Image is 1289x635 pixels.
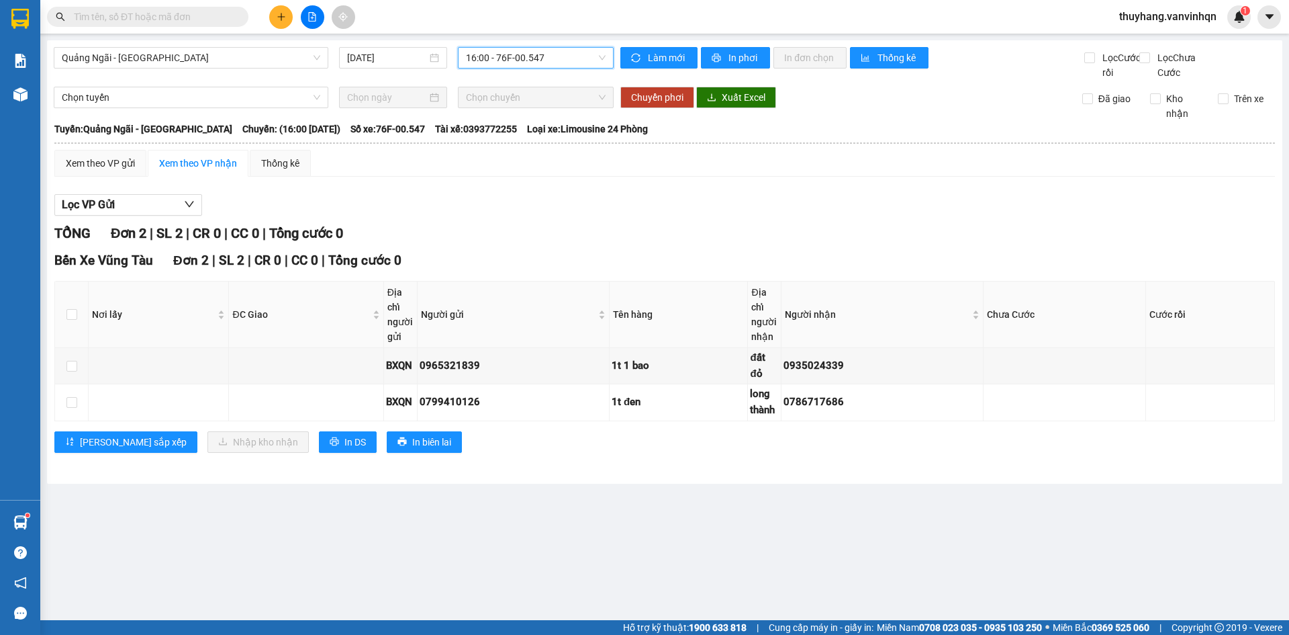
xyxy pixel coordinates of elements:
[1152,50,1221,80] span: Lọc Chưa Cước
[631,53,642,64] span: sync
[984,282,1146,348] th: Chưa Cước
[14,607,27,620] span: message
[861,53,872,64] span: bar-chart
[184,199,195,210] span: down
[466,48,606,68] span: 16:00 - 76F-00.547
[13,87,28,101] img: warehouse-icon
[322,253,325,268] span: |
[648,50,687,65] span: Làm mới
[54,225,91,241] span: TỔNG
[14,546,27,559] span: question-circle
[421,307,595,322] span: Người gửi
[877,50,918,65] span: Thống kê
[850,47,928,69] button: bar-chartThống kê
[54,124,232,134] b: Tuyến: Quảng Ngãi - [GEOGRAPHIC_DATA]
[150,225,153,241] span: |
[707,93,716,103] span: download
[62,87,320,108] span: Chọn tuyến
[62,48,320,68] span: Quảng Ngãi - Vũng Tàu
[757,620,759,635] span: |
[242,122,340,136] span: Chuyến: (16:00 [DATE])
[696,87,776,108] button: downloadXuất Excel
[54,194,202,216] button: Lọc VP Gửi
[387,285,414,344] div: Địa chỉ người gửi
[1229,91,1269,106] span: Trên xe
[1257,5,1281,29] button: caret-down
[1243,6,1247,15] span: 1
[435,122,517,136] span: Tài xế: 0393772255
[785,307,969,322] span: Người nhận
[330,437,339,448] span: printer
[173,253,209,268] span: Đơn 2
[232,307,369,322] span: ĐC Giao
[301,5,324,29] button: file-add
[269,225,343,241] span: Tổng cước 0
[750,386,779,418] div: long thành
[612,358,745,374] div: 1t 1 bao
[689,622,747,633] strong: 1900 633 818
[307,12,317,22] span: file-add
[466,87,606,108] span: Chọn chuyến
[1159,620,1161,635] span: |
[877,620,1042,635] span: Miền Nam
[420,394,607,411] div: 0799410126
[620,47,698,69] button: syncLàm mới
[1263,11,1276,23] span: caret-down
[156,225,183,241] span: SL 2
[783,394,981,411] div: 0786717686
[26,513,30,517] sup: 1
[219,253,244,268] span: SL 2
[193,225,221,241] span: CR 0
[13,54,28,68] img: solution-icon
[1146,282,1275,348] th: Cước rồi
[712,53,723,64] span: printer
[1108,8,1227,25] span: thuyhang.vanvinhqn
[338,12,348,22] span: aim
[350,122,425,136] span: Số xe: 76F-00.547
[397,437,407,448] span: printer
[111,225,146,241] span: Đơn 2
[728,50,759,65] span: In phơi
[623,620,747,635] span: Hỗ trợ kỹ thuật:
[328,253,401,268] span: Tổng cước 0
[14,577,27,589] span: notification
[159,156,237,171] div: Xem theo VP nhận
[527,122,648,136] span: Loại xe: Limousine 24 Phòng
[319,431,377,453] button: printerIn DS
[212,253,216,268] span: |
[74,9,232,24] input: Tìm tên, số ĐT hoặc mã đơn
[783,358,981,374] div: 0935024339
[92,307,215,322] span: Nơi lấy
[1233,11,1245,23] img: icon-new-feature
[386,394,415,411] div: BXQN
[1045,625,1049,630] span: ⚪️
[224,225,228,241] span: |
[254,253,281,268] span: CR 0
[11,9,29,29] img: logo-vxr
[347,50,427,65] input: 12/09/2025
[285,253,288,268] span: |
[262,225,266,241] span: |
[773,47,847,69] button: In đơn chọn
[420,358,607,374] div: 0965321839
[620,87,694,108] button: Chuyển phơi
[412,435,451,450] span: In biên lai
[269,5,293,29] button: plus
[344,435,366,450] span: In DS
[207,431,309,453] button: downloadNhập kho nhận
[1214,623,1224,632] span: copyright
[248,253,251,268] span: |
[750,350,779,382] div: đất đỏ
[332,5,355,29] button: aim
[80,435,187,450] span: [PERSON_NAME] sắp xếp
[186,225,189,241] span: |
[13,515,28,530] img: warehouse-icon
[751,285,777,344] div: Địa chỉ người nhận
[1092,622,1149,633] strong: 0369 525 060
[1241,6,1250,15] sup: 1
[277,12,286,22] span: plus
[612,394,745,411] div: 1t đen
[291,253,318,268] span: CC 0
[62,196,115,213] span: Lọc VP Gửi
[1093,91,1136,106] span: Đã giao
